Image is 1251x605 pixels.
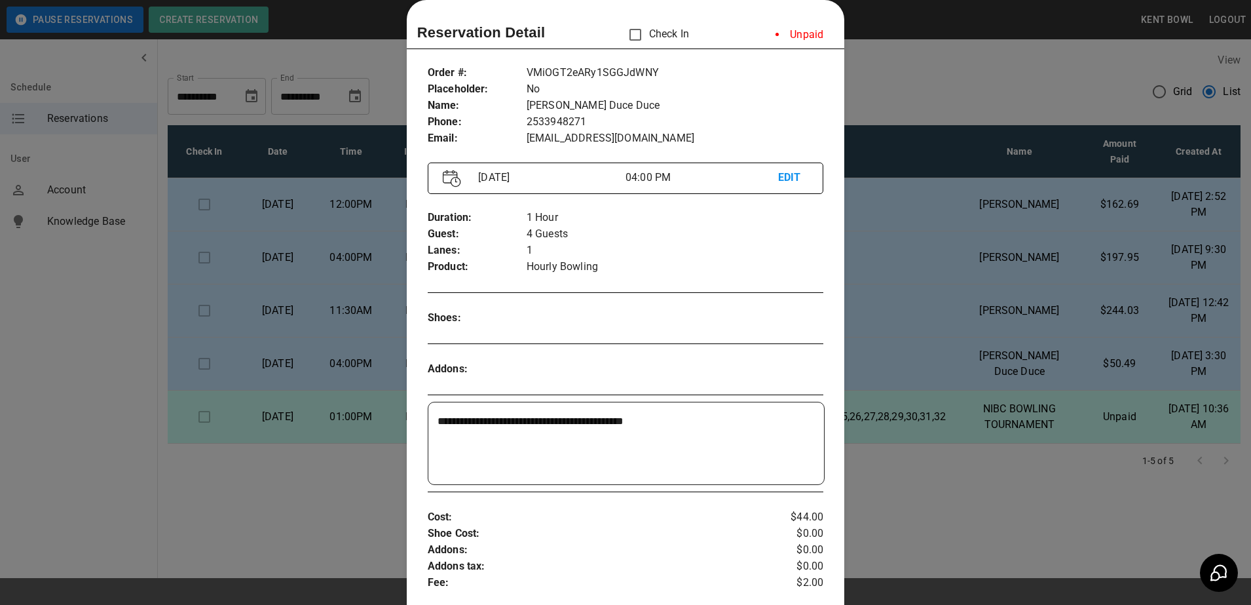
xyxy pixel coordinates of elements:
p: 4 Guests [527,226,823,243]
p: Placeholder : [428,81,527,98]
p: Phone : [428,114,527,130]
p: 2533948271 [527,114,823,130]
li: Unpaid [765,22,834,48]
p: Order # : [428,65,527,81]
p: 04:00 PM [625,170,778,185]
p: $0.00 [758,558,824,575]
p: Duration : [428,210,527,226]
p: Lanes : [428,243,527,259]
p: VMiOGT2eARy1SGGJdWNY [527,65,823,81]
p: Name : [428,98,527,114]
p: Addons : [428,542,758,558]
p: [EMAIL_ADDRESS][DOMAIN_NAME] [527,130,823,147]
p: Fee : [428,575,758,591]
p: Guest : [428,226,527,243]
p: Addons tax : [428,558,758,575]
p: $2.00 [758,575,824,591]
p: No [527,81,823,98]
p: Reservation Detail [417,22,546,43]
p: Addons : [428,361,527,378]
p: $0.00 [758,542,824,558]
p: $0.00 [758,526,824,542]
p: 1 [527,243,823,259]
p: [DATE] [473,170,625,185]
p: Hourly Bowling [527,259,823,275]
p: $44.00 [758,509,824,526]
p: Shoes : [428,310,527,326]
p: EDIT [778,170,809,186]
p: Email : [428,130,527,147]
p: 1 Hour [527,210,823,226]
p: Check In [622,21,689,49]
p: Product : [428,259,527,275]
p: [PERSON_NAME] Duce Duce [527,98,823,114]
p: Cost : [428,509,758,526]
img: Vector [443,170,461,187]
p: Shoe Cost : [428,526,758,542]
